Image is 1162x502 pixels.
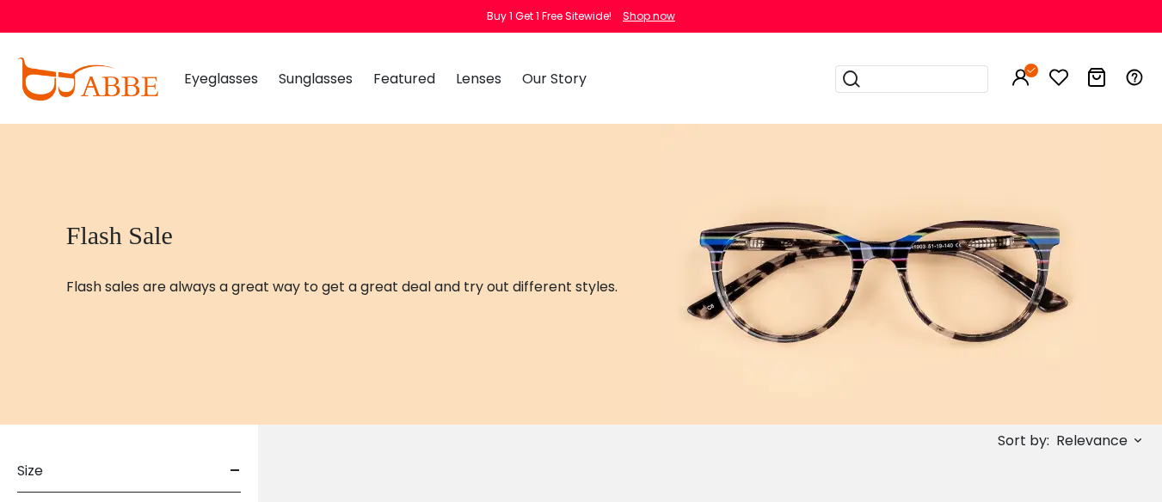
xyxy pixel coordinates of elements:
a: Shop now [614,9,675,23]
span: Relevance [1056,425,1128,456]
span: Size [17,450,43,492]
p: Flash sales are always a great way to get a great deal and try out different styles. [66,277,618,297]
span: Sunglasses [279,69,353,89]
h1: Flash Sale [66,220,618,251]
div: Shop now [623,9,675,24]
span: Lenses [456,69,501,89]
img: flash sale [661,124,1097,425]
span: Sort by: [998,431,1049,450]
span: Our Story [522,69,587,89]
span: Featured [373,69,435,89]
div: Buy 1 Get 1 Free Sitewide! [487,9,612,24]
span: Eyeglasses [184,69,258,89]
img: abbeglasses.com [17,58,158,101]
span: - [230,450,241,492]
